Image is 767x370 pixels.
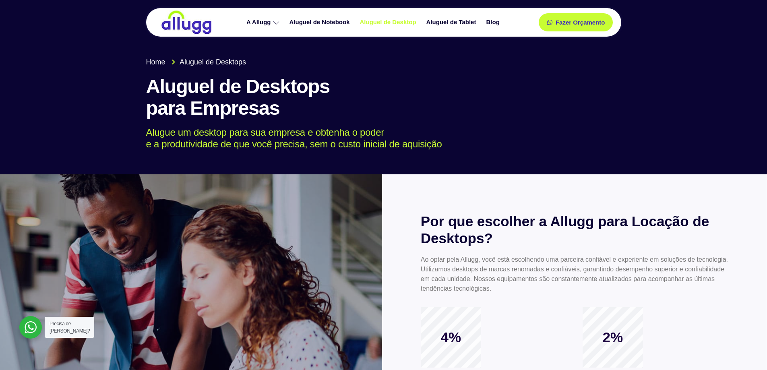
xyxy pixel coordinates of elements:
[421,213,728,247] h2: Por que escolher a Allugg para Locação de Desktops?
[482,15,505,29] a: Blog
[556,19,605,25] span: Fazer Orçamento
[242,15,285,29] a: A Allugg
[539,13,613,31] a: Fazer Orçamento
[285,15,356,29] a: Aluguel de Notebook
[178,57,246,68] span: Aluguel de Desktops
[50,321,90,334] span: Precisa de [PERSON_NAME]?
[421,329,481,346] span: 4%
[356,15,422,29] a: Aluguel de Desktop
[422,15,482,29] a: Aluguel de Tablet
[146,76,621,119] h1: Aluguel de Desktops para Empresas
[146,57,165,68] span: Home
[146,127,610,150] p: Alugue um desktop para sua empresa e obtenha o poder e a produtividade de que você precisa, sem o...
[160,10,213,35] img: locação de TI é Allugg
[421,255,728,294] p: Ao optar pela Allugg, você está escolhendo uma parceira confiável e experiente em soluções de tec...
[583,329,643,346] span: 2%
